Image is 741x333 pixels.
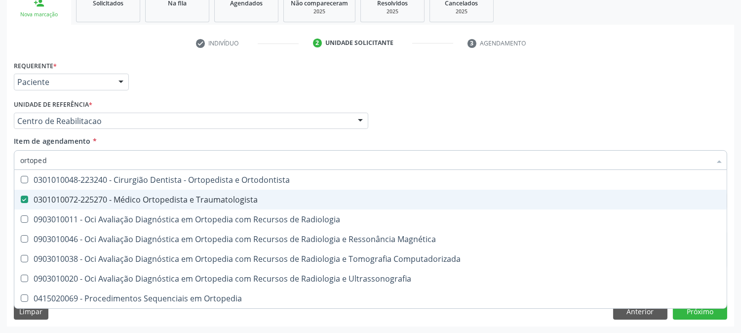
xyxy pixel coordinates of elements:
[20,235,721,243] div: 0903010046 - Oci Avaliação Diagnóstica em Ortopedia com Recursos de Radiologia e Ressonância Magn...
[313,39,322,47] div: 2
[14,11,64,18] div: Nova marcação
[325,39,393,47] div: Unidade solicitante
[20,150,711,170] input: Buscar por procedimentos
[20,255,721,263] div: 0903010038 - Oci Avaliação Diagnóstica em Ortopedia com Recursos de Radiologia e Tomografia Compu...
[291,8,348,15] div: 2025
[20,275,721,283] div: 0903010020 - Oci Avaliação Diagnóstica em Ortopedia com Recursos de Radiologia e Ultrassonografia
[17,116,348,126] span: Centro de Reabilitacao
[14,58,57,74] label: Requerente
[17,77,109,87] span: Paciente
[368,8,417,15] div: 2025
[20,196,721,204] div: 0301010072-225270 - Médico Ortopedista e Traumatologista
[437,8,486,15] div: 2025
[673,303,727,320] button: Próximo
[20,294,721,302] div: 0415020069 - Procedimentos Sequenciais em Ortopedia
[20,215,721,223] div: 0903010011 - Oci Avaliação Diagnóstica em Ortopedia com Recursos de Radiologia
[14,136,91,146] span: Item de agendamento
[20,176,721,184] div: 0301010048-223240 - Cirurgião Dentista - Ortopedista e Ortodontista
[14,303,48,320] button: Limpar
[613,303,667,320] button: Anterior
[14,97,92,113] label: Unidade de referência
